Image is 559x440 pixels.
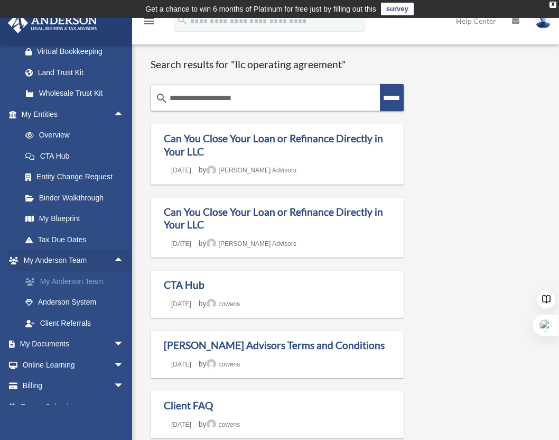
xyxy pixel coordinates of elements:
[164,206,383,231] a: Can You Close Your Loan or Refinance Directly in Your LLC
[199,166,296,174] span: by
[155,92,168,105] i: search
[37,45,127,58] div: Virtual Bookkeeping
[164,399,213,411] a: Client FAQ
[114,354,135,376] span: arrow_drop_down
[207,421,240,428] a: cowens
[114,375,135,397] span: arrow_drop_down
[164,279,204,291] a: CTA Hub
[7,354,140,375] a: Online Learningarrow_drop_down
[15,271,140,292] a: My Anderson Team
[164,339,385,351] a: [PERSON_NAME] Advisors Terms and Conditions
[199,239,296,247] span: by
[535,13,551,29] img: User Pic
[199,420,240,428] span: by
[37,87,127,100] div: Wholesale Trust Kit
[15,41,140,62] a: Virtual Bookkeeping
[37,66,127,79] div: Land Trust Kit
[207,361,240,368] a: cowens
[15,62,140,83] a: Land Trust Kit
[143,19,155,27] a: menu
[114,334,135,355] span: arrow_drop_down
[199,299,240,308] span: by
[381,3,414,15] a: survey
[15,167,140,188] a: Entity Change Request
[7,396,140,417] a: Events Calendar
[15,83,140,104] a: Wholesale Trust Kit
[15,313,140,334] a: Client Referrals
[15,145,140,167] a: CTA Hub
[15,229,140,250] a: Tax Due Dates
[164,167,199,174] a: [DATE]
[164,361,199,368] a: [DATE]
[15,187,140,208] a: Binder Walkthrough
[7,250,140,271] a: My Anderson Teamarrow_drop_up
[199,360,240,368] span: by
[5,13,100,33] img: Anderson Advisors Platinum Portal
[145,3,376,15] div: Get a chance to win 6 months of Platinum for free just by filling out this
[207,300,240,308] a: cowens
[164,132,383,158] a: Can You Close Your Loan or Refinance Directly in Your LLC
[15,125,140,146] a: Overview
[143,15,155,27] i: menu
[7,375,140,397] a: Billingarrow_drop_down
[549,2,556,8] div: close
[207,167,296,174] a: [PERSON_NAME] Advisors
[15,208,140,230] a: My Blueprint
[114,104,135,125] span: arrow_drop_up
[207,240,296,247] a: [PERSON_NAME] Advisors
[7,334,140,355] a: My Documentsarrow_drop_down
[7,104,140,125] a: My Entitiesarrow_drop_up
[176,14,188,26] i: search
[164,240,199,247] a: [DATE]
[15,292,140,313] a: Anderson System
[151,58,404,71] h1: Search results for "llc operating agreement"
[164,421,199,428] a: [DATE]
[164,300,199,308] a: [DATE]
[114,250,135,272] span: arrow_drop_up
